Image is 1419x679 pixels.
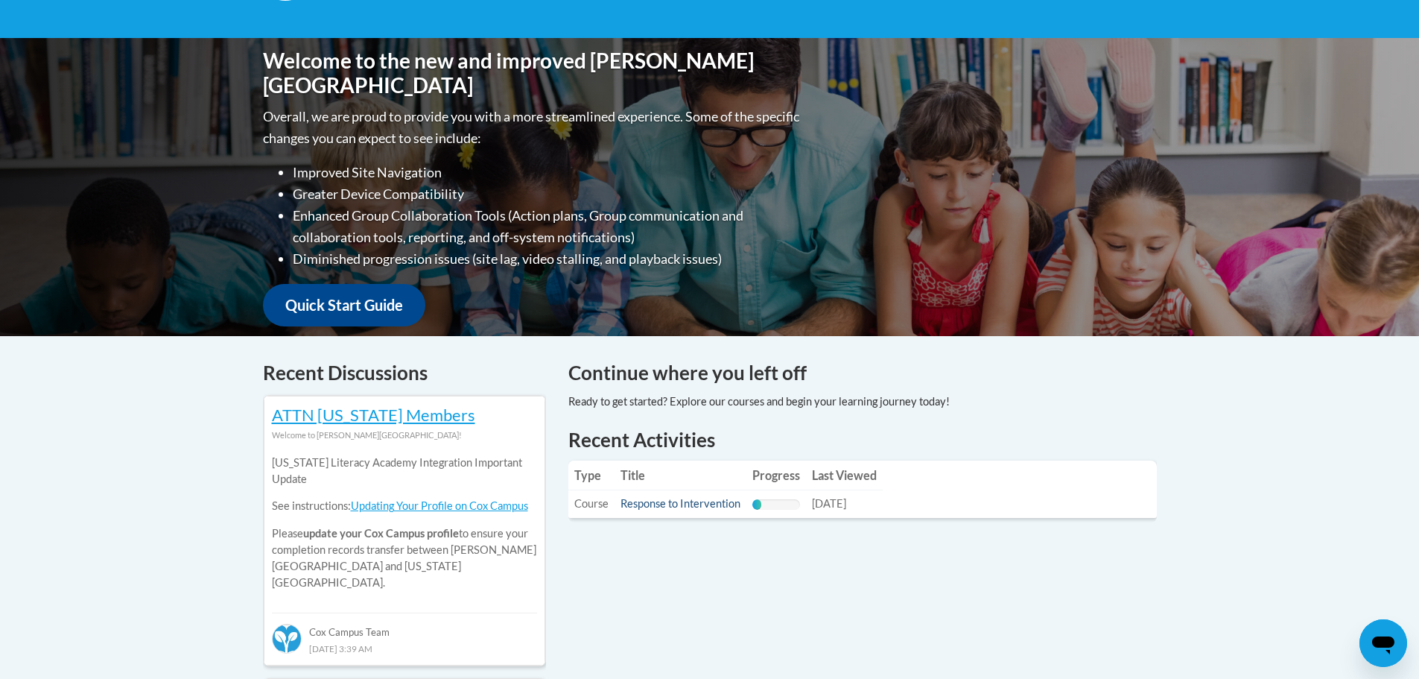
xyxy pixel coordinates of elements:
h1: Welcome to the new and improved [PERSON_NAME][GEOGRAPHIC_DATA] [263,48,803,98]
h4: Recent Discussions [263,359,546,388]
li: Enhanced Group Collaboration Tools (Action plans, Group communication and collaboration tools, re... [293,205,803,248]
h4: Continue where you left off [568,359,1157,388]
a: Response to Intervention [620,497,740,510]
th: Progress [746,461,806,490]
li: Improved Site Navigation [293,162,803,183]
div: Cox Campus Team [272,613,537,639]
a: ATTN [US_STATE] Members [272,405,475,425]
a: Quick Start Guide [263,284,425,326]
a: Updating Your Profile on Cox Campus [351,499,528,512]
p: Overall, we are proud to provide you with a more streamlined experience. Some of the specific cha... [263,106,803,149]
div: Progress, % [752,499,762,510]
span: [DATE] [812,497,846,510]
p: See instructions: [272,498,537,514]
li: Diminished progression issues (site lag, video stalling, and playback issues) [293,248,803,270]
th: Title [615,461,746,490]
div: [DATE] 3:39 AM [272,640,537,657]
b: update your Cox Campus profile [303,527,459,540]
th: Last Viewed [806,461,883,490]
p: [US_STATE] Literacy Academy Integration Important Update [272,455,537,487]
th: Type [568,461,615,490]
li: Greater Device Compatibility [293,183,803,205]
div: Please to ensure your completion records transfer between [PERSON_NAME][GEOGRAPHIC_DATA] and [US_... [272,443,537,602]
span: Course [574,497,609,510]
div: Welcome to [PERSON_NAME][GEOGRAPHIC_DATA]! [272,427,537,443]
h1: Recent Activities [568,426,1157,453]
img: Cox Campus Team [272,624,302,654]
iframe: Button to launch messaging window [1359,619,1407,667]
